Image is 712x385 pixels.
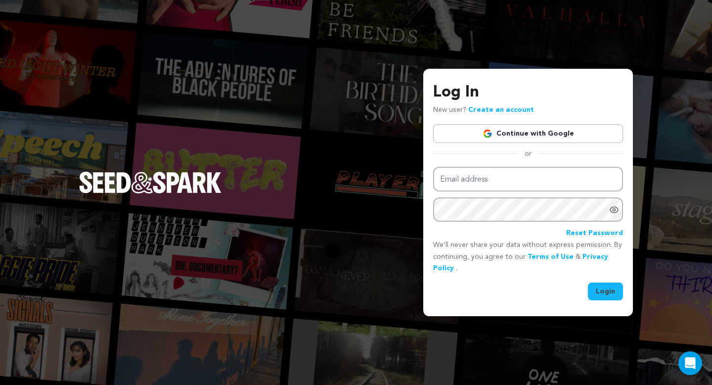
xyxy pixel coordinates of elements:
[566,228,623,240] a: Reset Password
[678,351,702,375] div: Open Intercom Messenger
[79,172,222,213] a: Seed&Spark Homepage
[468,106,534,113] a: Create an account
[588,283,623,300] button: Login
[433,81,623,104] h3: Log In
[528,253,574,260] a: Terms of Use
[79,172,222,193] img: Seed&Spark Logo
[609,205,619,215] a: Show password as plain text. Warning: this will display your password on the screen.
[433,240,623,275] p: We’ll never share your data without express permission. By continuing, you agree to our & .
[433,124,623,143] a: Continue with Google
[433,104,534,116] p: New user?
[483,129,492,139] img: Google logo
[433,167,623,192] input: Email address
[519,149,537,159] span: or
